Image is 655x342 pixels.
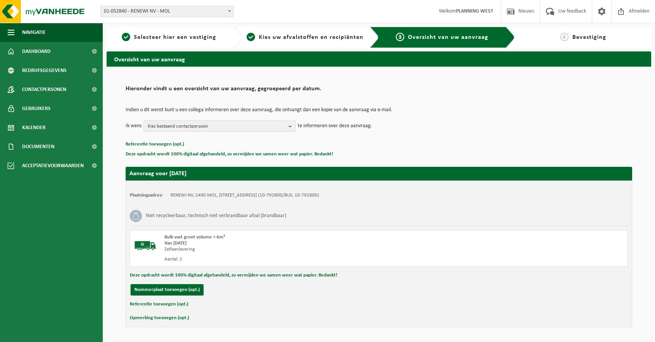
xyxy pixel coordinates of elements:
span: Acceptatievoorwaarden [22,156,84,175]
button: Deze opdracht wordt 100% digitaal afgehandeld, zo vermijden we samen weer wat papier. Bedankt! [130,270,337,280]
p: Indien u dit wenst kunt u een collega informeren over deze aanvraag, die ontvangt dan een kopie v... [126,107,632,113]
h2: Overzicht van uw aanvraag [107,51,651,66]
span: 1 [122,33,130,41]
span: 01-052840 - RENEWI NV - MOL [100,6,234,17]
span: Bedrijfsgegevens [22,61,67,80]
strong: PLANNING WEST [456,8,493,14]
span: Contactpersonen [22,80,66,99]
span: Kalender [22,118,46,137]
span: Kies bestaand contactpersoon [148,121,285,132]
span: Gebruikers [22,99,51,118]
span: 4 [560,33,569,41]
img: BL-SO-LV.png [134,234,157,257]
span: Kies uw afvalstoffen en recipiënten [259,34,363,40]
span: Bevestiging [572,34,606,40]
strong: Van [DATE] [164,241,186,246]
h2: Hieronder vindt u een overzicht van uw aanvraag, gegroepeerd per datum. [126,86,632,96]
span: 3 [396,33,404,41]
span: Dashboard [22,42,51,61]
a: 2Kies uw afvalstoffen en recipiënten [247,33,364,42]
a: 1Selecteer hier een vestiging [110,33,228,42]
h3: Niet recycleerbaar, technisch niet verbrandbaar afval (brandbaar) [146,210,286,222]
button: Deze opdracht wordt 100% digitaal afgehandeld, zo vermijden we samen weer wat papier. Bedankt! [126,149,333,159]
td: RENEWI NV, 2400 MOL, [STREET_ADDRESS] (10-792800/BUS, 10-792800) [171,192,319,198]
span: Navigatie [22,23,46,42]
div: Zelfaanlevering [164,246,410,253]
div: Aantal: 2 [164,256,410,262]
span: 2 [247,33,255,41]
button: Opmerking toevoegen (opt.) [130,313,189,323]
span: Documenten [22,137,54,156]
span: Selecteer hier een vestiging [134,34,216,40]
span: Overzicht van uw aanvraag [408,34,488,40]
strong: Aanvraag voor [DATE] [129,171,186,177]
span: Bulk vast groot volume > 6m³ [164,235,225,240]
p: Ik wens [126,120,142,132]
span: 01-052840 - RENEWI NV - MOL [101,6,233,17]
button: Referentie toevoegen (opt.) [130,299,188,309]
button: Kies bestaand contactpersoon [143,120,296,132]
strong: Plaatsingsadres: [130,193,163,198]
p: te informeren over deze aanvraag. [298,120,372,132]
button: Referentie toevoegen (opt.) [126,139,184,149]
button: Nummerplaat toevoegen (opt.) [131,284,204,296]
